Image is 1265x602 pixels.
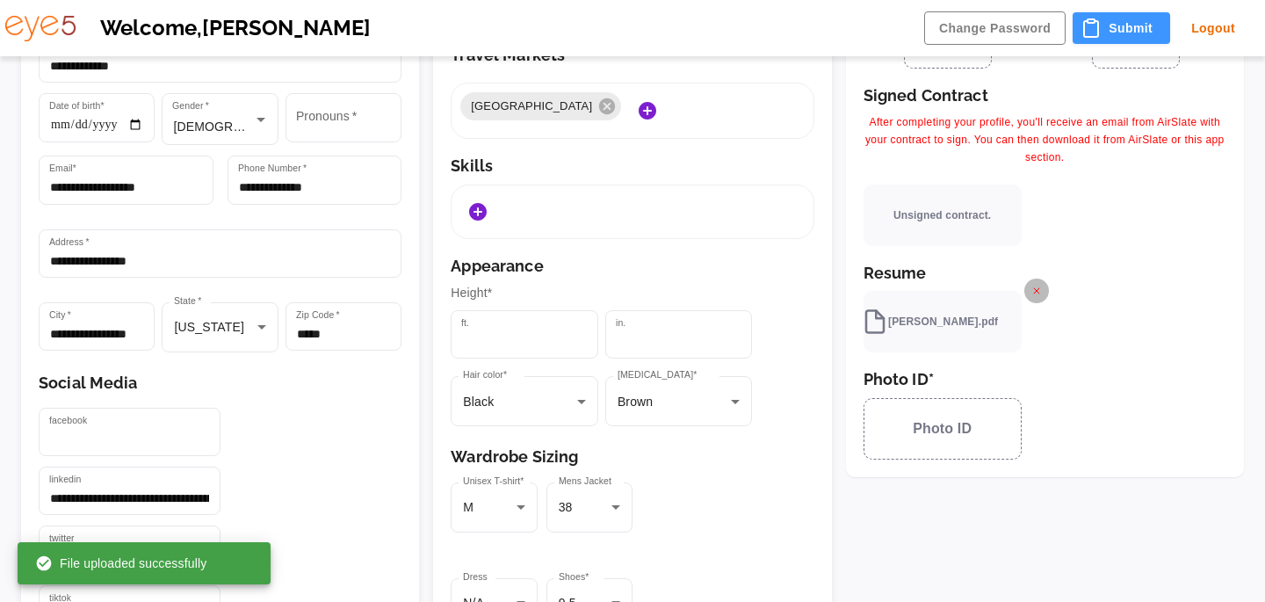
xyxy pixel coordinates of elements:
[1177,12,1249,45] button: Logout
[605,376,753,426] div: Brown
[618,368,697,381] label: [MEDICAL_DATA]*
[451,447,813,467] h6: Wardrobe Sizing
[546,482,632,533] div: 38
[49,99,105,112] label: Date of birth*
[616,316,625,330] label: in.
[174,294,201,308] label: State
[49,414,87,427] label: facebook
[5,16,76,41] img: eye5
[49,162,76,175] label: Email*
[862,308,998,335] div: [PERSON_NAME].pdf
[864,370,1226,389] h6: Photo ID*
[1073,12,1170,45] button: Submit
[630,93,665,128] button: Add Markets
[463,475,524,488] label: Unisex T-shirt*
[451,376,598,426] div: Black
[924,11,1066,46] button: Change Password
[172,99,209,112] label: Gender
[913,418,972,439] span: Photo ID
[460,98,603,115] span: [GEOGRAPHIC_DATA]
[451,482,537,533] div: M
[39,374,401,393] h6: Social Media
[49,308,71,322] label: City
[49,473,81,486] label: linkedin
[864,114,1226,167] span: After completing your profile, you'll receive an email from AirSlate with your contract to sign. ...
[460,194,495,229] button: Add Skills
[893,207,991,223] span: Unsigned contract.
[460,92,621,120] div: [GEOGRAPHIC_DATA]
[163,94,277,144] div: [DEMOGRAPHIC_DATA]
[461,316,469,330] label: ft.
[463,368,507,381] label: Hair color*
[463,570,488,584] label: Dress
[559,570,589,584] label: Shoes*
[35,548,206,579] div: File uploaded successfully
[864,264,1226,283] h6: Resume
[451,156,813,176] h6: Skills
[451,284,813,303] p: Height*
[296,308,340,322] label: Zip Code
[238,162,307,175] label: Phone Number
[100,16,900,41] h5: Welcome, [PERSON_NAME]
[49,532,75,545] label: twitter
[451,257,813,276] h6: Appearance
[559,475,611,488] label: Mens Jacket
[49,236,90,249] label: Address
[162,302,278,352] div: [US_STATE]
[864,86,1226,105] h6: Signed Contract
